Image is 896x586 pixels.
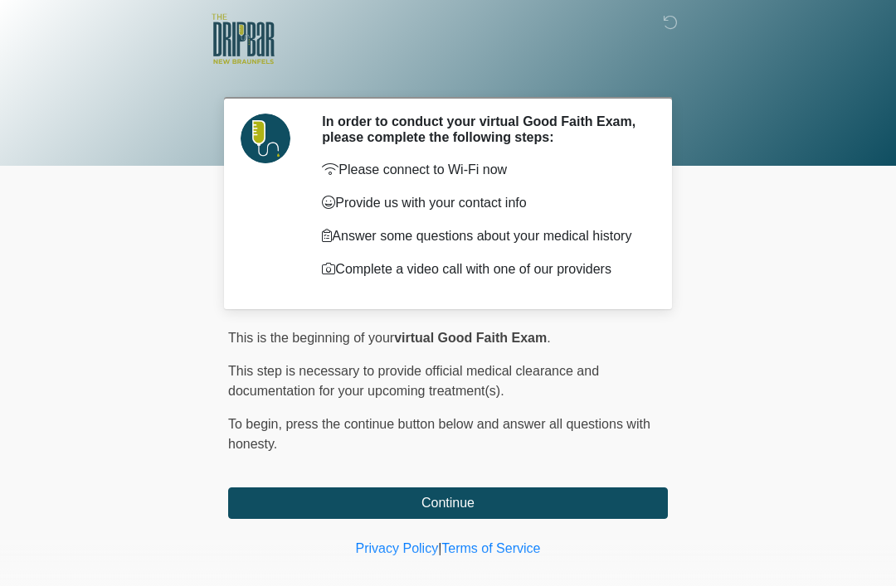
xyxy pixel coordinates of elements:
a: | [438,541,441,555]
a: Terms of Service [441,541,540,555]
h2: In order to conduct your virtual Good Faith Exam, please complete the following steps: [322,114,643,145]
img: Agent Avatar [241,114,290,163]
strong: virtual Good Faith Exam [394,331,547,345]
img: The DRIPBaR - New Braunfels Logo [212,12,275,66]
button: Continue [228,487,668,519]
span: press the continue button below and answer all questions with honesty. [228,417,650,451]
p: Please connect to Wi-Fi now [322,160,643,180]
span: To begin, [228,417,285,431]
p: Answer some questions about your medical history [322,226,643,246]
span: This step is necessary to provide official medical clearance and documentation for your upcoming ... [228,364,599,398]
span: . [547,331,550,345]
span: This is the beginning of your [228,331,394,345]
p: Complete a video call with one of our providers [322,259,643,279]
a: Privacy Policy [356,541,439,555]
p: Provide us with your contact info [322,193,643,213]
